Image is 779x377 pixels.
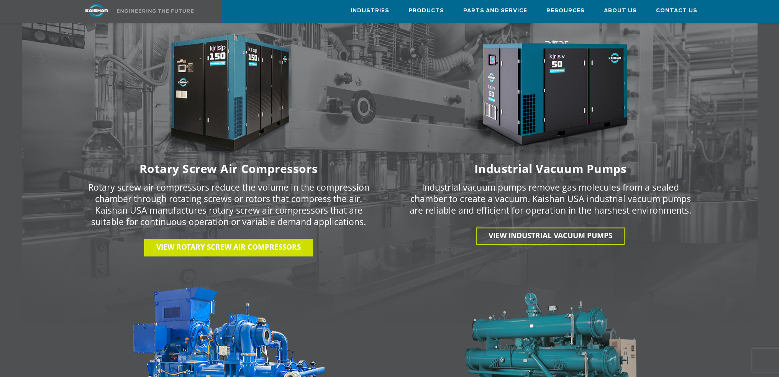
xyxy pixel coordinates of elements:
[604,0,637,21] a: About Us
[455,31,646,160] img: krsv50
[351,7,389,15] span: Industries
[410,181,692,216] p: Industrial vacuum pumps remove gas molecules from a sealed chamber to create a vacuum. Kaishan US...
[408,0,444,21] a: Products
[476,227,625,245] a: View INDUSTRIAL VACUUM PUMPS
[408,7,444,15] span: Products
[656,7,697,15] span: Contact Us
[604,7,637,15] span: About Us
[394,164,707,174] h6: Industrial Vacuum Pumps
[133,31,325,160] img: krsp150
[117,9,194,13] img: Engineering the future
[144,239,313,256] a: View Rotary Screw Air Compressors
[351,0,389,21] a: Industries
[156,242,301,252] span: View Rotary Screw Air Compressors
[546,7,585,15] span: Resources
[656,0,697,21] a: Contact Us
[489,230,612,240] span: View INDUSTRIAL VACUUM PUMPS
[68,4,125,17] img: kaishan logo
[463,7,527,15] span: Parts and Service
[72,164,385,174] h6: Rotary Screw Air Compressors
[88,181,370,227] p: Rotary screw air compressors reduce the volume in the compression chamber through rotating screws...
[546,0,585,21] a: Resources
[463,0,527,21] a: Parts and Service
